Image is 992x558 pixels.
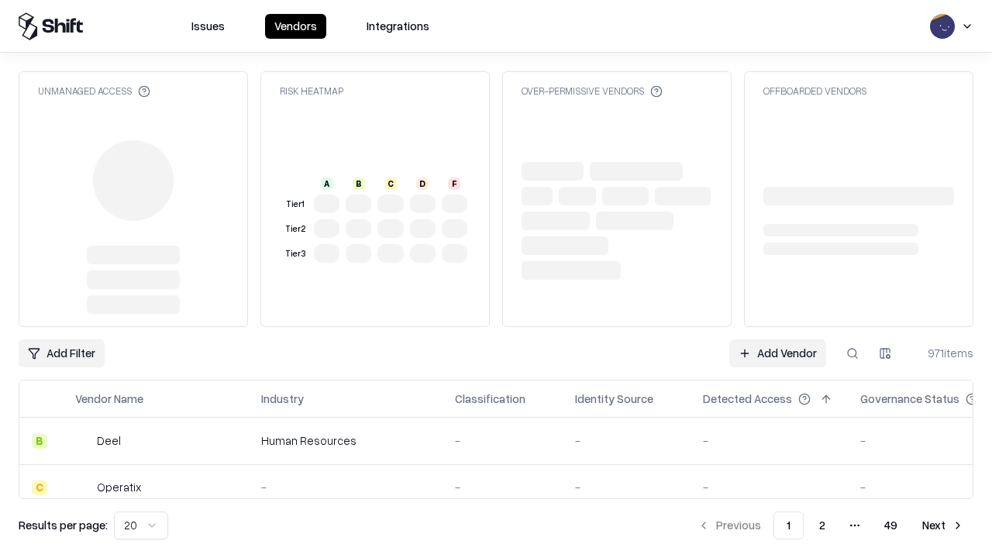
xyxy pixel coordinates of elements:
div: A [321,177,333,190]
div: - [261,479,430,495]
div: Tier 2 [283,222,308,236]
div: Unmanaged Access [38,84,150,98]
div: C [32,480,47,495]
div: Deel [97,432,121,449]
div: Tier 1 [283,198,308,211]
button: 2 [807,511,838,539]
div: Classification [455,391,525,407]
div: - [455,432,550,449]
div: Tier 3 [283,247,308,260]
p: Results per page: [19,517,108,533]
div: Identity Source [575,391,653,407]
button: Integrations [357,14,439,39]
div: B [32,433,47,449]
div: - [703,479,835,495]
div: - [575,479,678,495]
div: - [575,432,678,449]
div: B [353,177,365,190]
div: - [703,432,835,449]
img: Operatix [75,480,91,495]
div: F [448,177,460,190]
div: Over-Permissive Vendors [522,84,663,98]
div: Human Resources [261,432,430,449]
div: D [416,177,429,190]
div: Industry [261,391,304,407]
div: Risk Heatmap [280,84,343,98]
button: 1 [773,511,804,539]
div: Offboarded Vendors [763,84,866,98]
div: C [384,177,397,190]
button: 49 [872,511,910,539]
button: Next [913,511,973,539]
button: Add Filter [19,339,105,367]
div: 971 items [911,345,973,361]
div: Governance Status [860,391,959,407]
nav: pagination [688,511,973,539]
div: Operatix [97,479,141,495]
img: Deel [75,433,91,449]
div: Detected Access [703,391,792,407]
button: Vendors [265,14,326,39]
a: Add Vendor [729,339,826,367]
div: - [455,479,550,495]
div: Vendor Name [75,391,143,407]
button: Issues [182,14,234,39]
